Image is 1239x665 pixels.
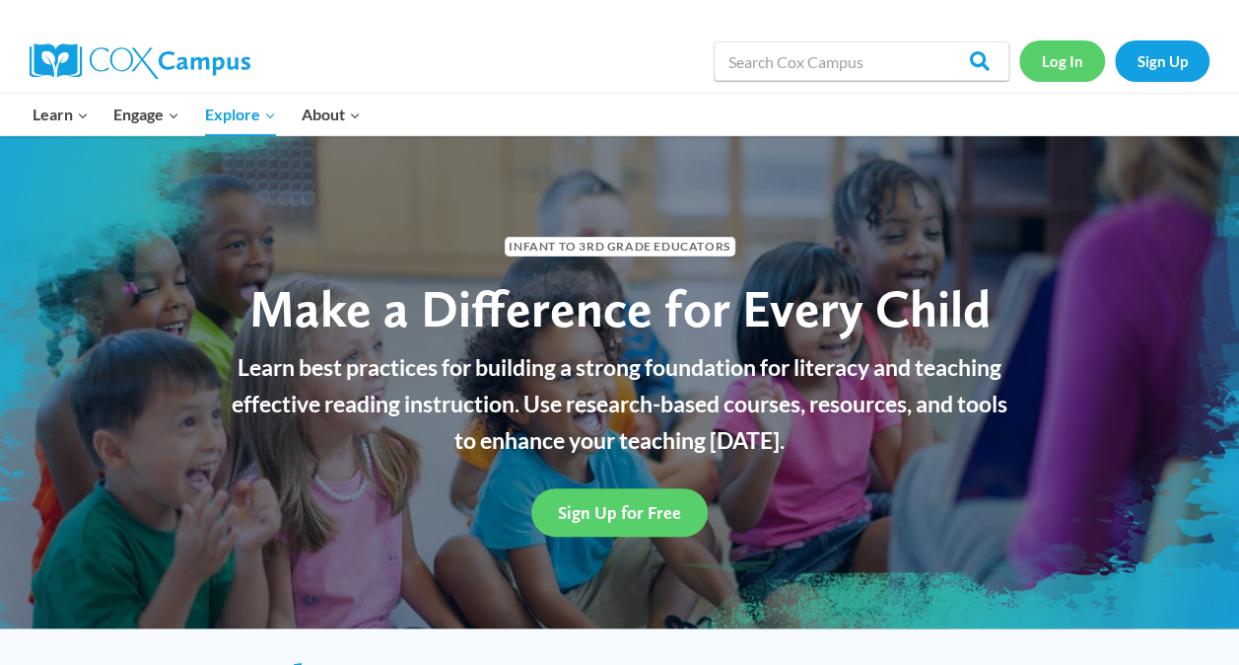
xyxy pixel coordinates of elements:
[1019,40,1105,81] a: Log In
[289,94,374,135] button: Child menu of About
[249,277,991,339] span: Make a Difference for Every Child
[505,237,735,256] span: Infant to 3rd Grade Educators
[1019,40,1209,81] nav: Secondary Navigation
[1115,40,1209,81] a: Sign Up
[558,502,681,523] span: Sign Up for Free
[102,94,193,135] button: Child menu of Engage
[221,349,1019,458] p: Learn best practices for building a strong foundation for literacy and teaching effective reading...
[192,94,289,135] button: Child menu of Explore
[20,94,373,135] nav: Primary Navigation
[714,41,1009,81] input: Search Cox Campus
[30,43,250,79] img: Cox Campus
[531,488,708,537] a: Sign Up for Free
[20,94,102,135] button: Child menu of Learn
